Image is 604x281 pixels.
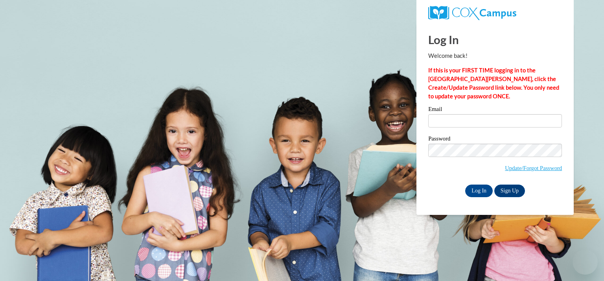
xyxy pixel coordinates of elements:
[465,185,493,197] input: Log In
[428,31,562,48] h1: Log In
[428,106,562,114] label: Email
[573,250,598,275] iframe: Button to launch messaging window
[428,6,516,20] img: COX Campus
[428,52,562,60] p: Welcome back!
[494,185,525,197] a: Sign Up
[428,136,562,144] label: Password
[428,6,562,20] a: COX Campus
[505,165,562,171] a: Update/Forgot Password
[428,67,559,100] strong: If this is your FIRST TIME logging in to the [GEOGRAPHIC_DATA][PERSON_NAME], click the Create/Upd...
